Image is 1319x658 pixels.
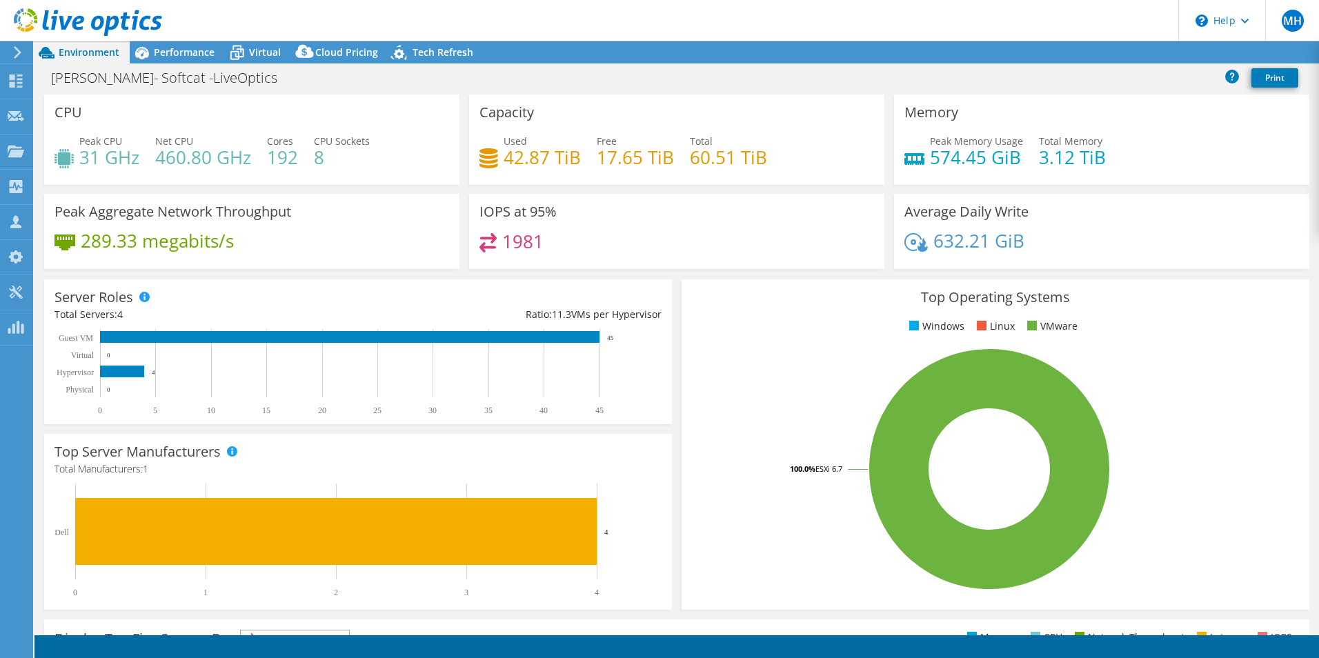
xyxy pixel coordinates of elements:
[241,630,349,647] span: IOPS
[107,386,110,393] text: 0
[502,234,544,249] h4: 1981
[54,444,221,459] h3: Top Server Manufacturers
[597,134,617,148] span: Free
[54,307,358,322] div: Total Servers:
[484,406,493,415] text: 35
[373,406,381,415] text: 25
[358,307,662,322] div: Ratio: VMs per Hypervisor
[464,588,468,597] text: 3
[54,204,291,219] h3: Peak Aggregate Network Throughput
[1254,630,1292,645] li: IOPS
[1039,150,1106,165] h4: 3.12 TiB
[267,150,298,165] h4: 192
[71,350,95,360] text: Virtual
[504,150,581,165] h4: 42.87 TiB
[59,333,93,343] text: Guest VM
[973,319,1015,334] li: Linux
[933,233,1024,248] h4: 632.21 GiB
[153,406,157,415] text: 5
[552,308,571,321] span: 11.3
[607,335,614,341] text: 45
[66,385,94,395] text: Physical
[904,204,1029,219] h3: Average Daily Write
[690,134,713,148] span: Total
[1024,319,1078,334] li: VMware
[1251,68,1298,88] a: Print
[479,204,557,219] h3: IOPS at 95%
[79,134,122,148] span: Peak CPU
[314,134,370,148] span: CPU Sockets
[154,46,215,59] span: Performance
[107,352,110,359] text: 0
[54,290,133,305] h3: Server Roles
[790,463,815,474] tspan: 100.0%
[930,150,1023,165] h4: 574.45 GiB
[207,406,215,415] text: 10
[428,406,437,415] text: 30
[54,105,82,120] h3: CPU
[597,150,674,165] h4: 17.65 TiB
[155,150,251,165] h4: 460.80 GHz
[267,134,293,148] span: Cores
[1027,630,1062,645] li: CPU
[595,588,599,597] text: 4
[155,134,193,148] span: Net CPU
[1196,14,1208,27] svg: \n
[81,233,234,248] h4: 289.33 megabits/s
[315,46,378,59] span: Cloud Pricing
[504,134,527,148] span: Used
[249,46,281,59] span: Virtual
[54,528,69,537] text: Dell
[690,150,767,165] h4: 60.51 TiB
[1039,134,1102,148] span: Total Memory
[334,588,338,597] text: 2
[117,308,123,321] span: 4
[906,319,964,334] li: Windows
[79,150,139,165] h4: 31 GHz
[143,462,148,475] span: 1
[262,406,270,415] text: 15
[479,105,534,120] h3: Capacity
[152,369,155,376] text: 4
[595,406,604,415] text: 45
[1193,630,1245,645] li: Latency
[604,528,608,536] text: 4
[964,630,1018,645] li: Memory
[98,406,102,415] text: 0
[692,290,1299,305] h3: Top Operating Systems
[413,46,473,59] span: Tech Refresh
[815,463,842,474] tspan: ESXi 6.7
[59,46,119,59] span: Environment
[1282,10,1304,32] span: MH
[204,588,208,597] text: 1
[73,588,77,597] text: 0
[45,70,299,86] h1: [PERSON_NAME]- Softcat -LiveOptics
[930,134,1023,148] span: Peak Memory Usage
[1071,630,1184,645] li: Network Throughput
[314,150,370,165] h4: 8
[57,368,94,377] text: Hypervisor
[539,406,548,415] text: 40
[318,406,326,415] text: 20
[54,461,662,477] h4: Total Manufacturers:
[904,105,958,120] h3: Memory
